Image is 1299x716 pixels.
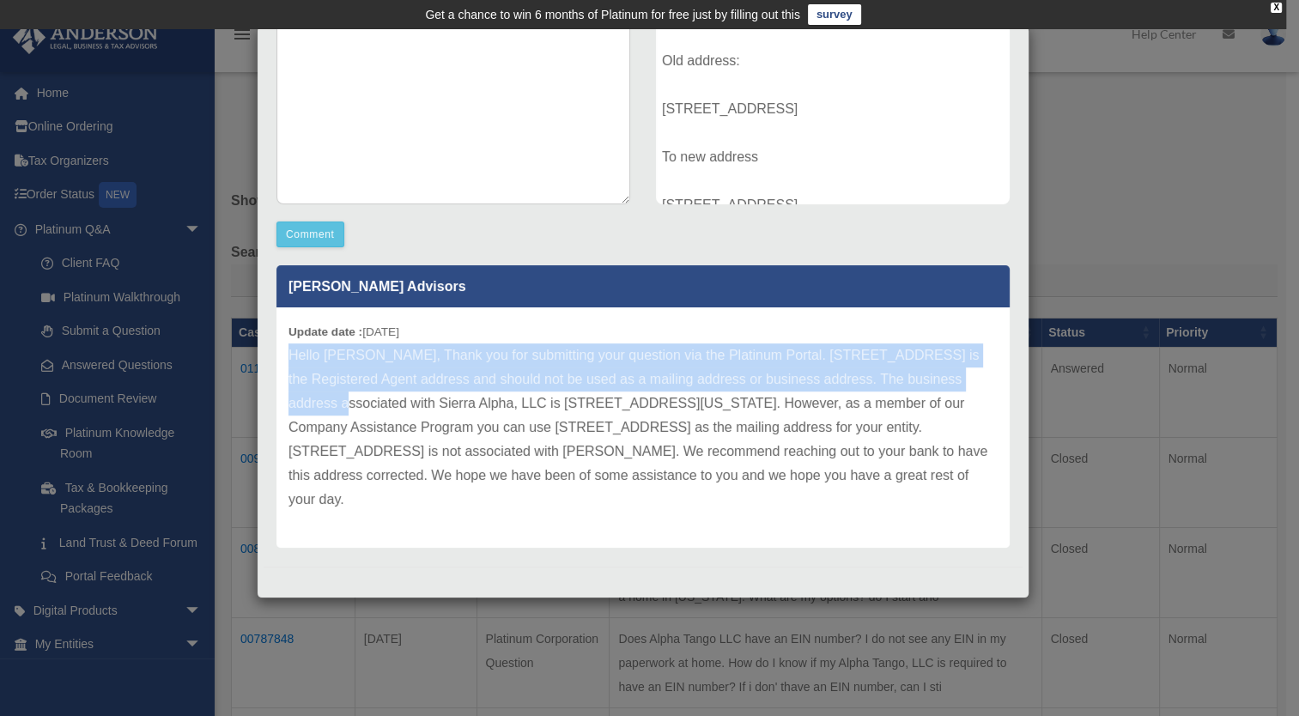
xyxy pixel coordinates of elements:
[288,325,399,338] small: [DATE]
[288,343,998,512] p: Hello [PERSON_NAME], Thank you for submitting your question via the Platinum Portal. [STREET_ADDR...
[288,325,362,338] b: Update date :
[808,4,861,25] a: survey
[276,265,1010,307] p: [PERSON_NAME] Advisors
[276,221,344,247] button: Comment
[425,4,800,25] div: Get a chance to win 6 months of Platinum for free just by filling out this
[1271,3,1282,13] div: close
